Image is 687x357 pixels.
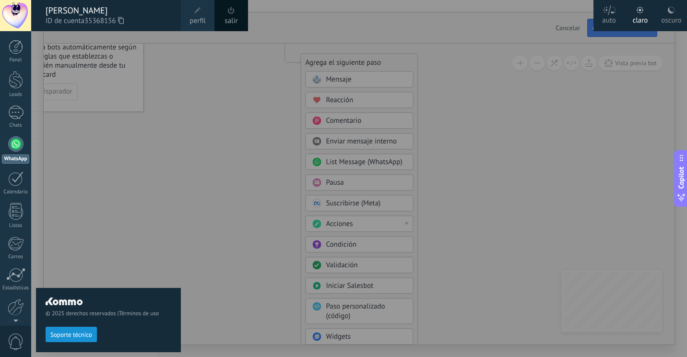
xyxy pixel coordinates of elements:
[2,223,30,229] div: Listas
[2,92,30,98] div: Leads
[46,16,171,26] span: ID de cuenta
[661,6,681,31] div: oscuro
[676,167,686,189] span: Copilot
[2,122,30,129] div: Chats
[46,310,171,317] span: © 2025 derechos reservados |
[2,285,30,291] div: Estadísticas
[602,6,616,31] div: auto
[633,6,648,31] div: claro
[2,57,30,63] div: Panel
[190,16,205,26] span: perfil
[2,189,30,195] div: Calendario
[225,16,237,26] a: salir
[46,331,97,338] a: Soporte técnico
[46,327,97,342] button: Soporte técnico
[119,310,159,317] a: Términos de uso
[2,155,29,164] div: WhatsApp
[46,5,171,16] div: [PERSON_NAME]
[50,332,92,338] span: Soporte técnico
[2,254,30,260] div: Correo
[84,16,124,26] span: 35368156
